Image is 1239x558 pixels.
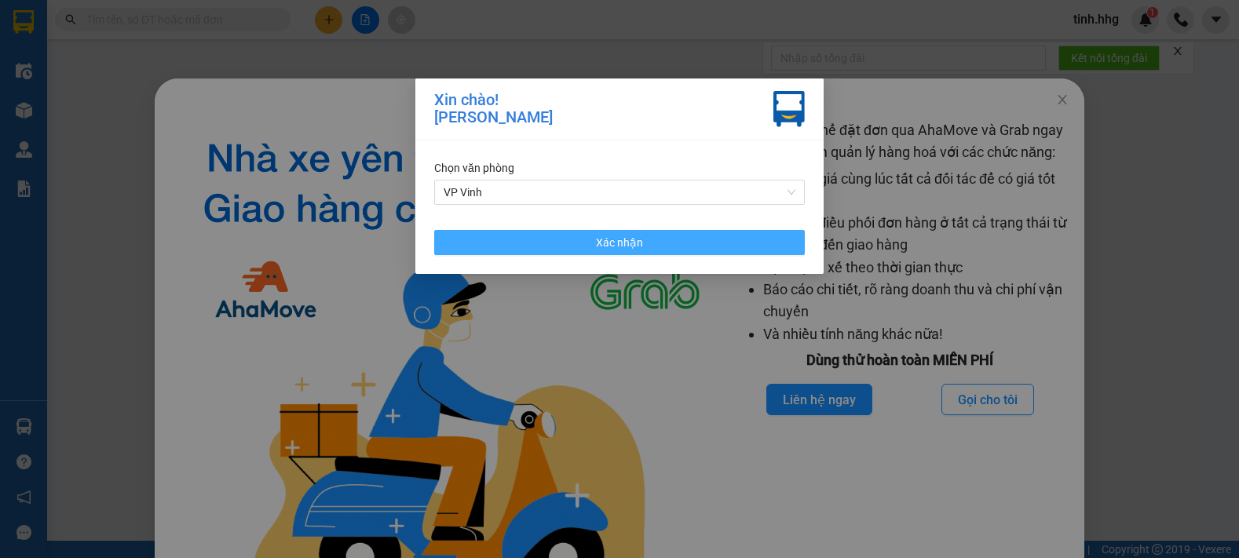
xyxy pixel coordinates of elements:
[596,234,643,251] span: Xác nhận
[773,91,805,127] img: vxr-icon
[434,230,805,255] button: Xác nhận
[434,159,805,177] div: Chọn văn phòng
[444,181,795,204] span: VP Vinh
[434,91,553,127] div: Xin chào! [PERSON_NAME]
